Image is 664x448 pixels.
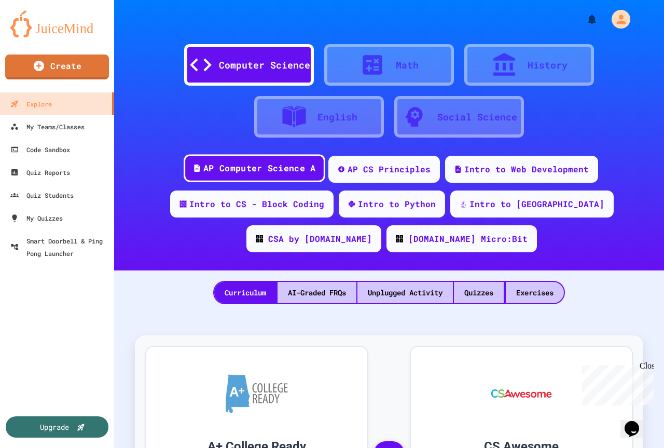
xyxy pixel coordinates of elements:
div: Math [396,58,419,72]
div: Intro to Python [358,198,436,210]
div: My Notifications [566,10,601,28]
img: logo-orange.svg [10,10,104,37]
div: Quiz Reports [10,166,70,179]
div: Computer Science [219,58,310,72]
div: Quizzes [454,282,504,303]
img: A+ College Ready [226,374,288,413]
div: Curriculum [214,282,276,303]
iframe: chat widget [620,406,654,438]
div: History [528,58,568,72]
div: AI-Graded FRQs [278,282,356,303]
a: Create [5,55,109,79]
div: Social Science [437,110,517,124]
div: My Teams/Classes [10,120,85,133]
div: CSA by [DOMAIN_NAME] [268,233,372,245]
div: Unplugged Activity [357,282,453,303]
div: Quiz Students [10,189,74,201]
img: CODE_logo_RGB.png [396,235,403,242]
div: English [317,110,357,124]
div: [DOMAIN_NAME] Micro:Bit [408,233,528,245]
div: Exercises [506,282,564,303]
div: My Quizzes [10,212,63,224]
div: Smart Doorbell & Ping Pong Launcher [10,235,110,260]
img: CODE_logo_RGB.png [256,235,263,242]
div: Intro to [GEOGRAPHIC_DATA] [469,198,604,210]
div: Code Sandbox [10,143,70,156]
img: CS Awesome [481,362,562,425]
div: Explore [10,98,52,110]
div: AP Computer Science A [203,162,315,175]
div: Intro to CS - Block Coding [189,198,324,210]
div: Intro to Web Development [464,163,589,175]
div: My Account [601,7,633,31]
iframe: chat widget [578,361,654,405]
div: Upgrade [40,422,69,432]
div: AP CS Principles [348,163,431,175]
div: Chat with us now!Close [4,4,72,66]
